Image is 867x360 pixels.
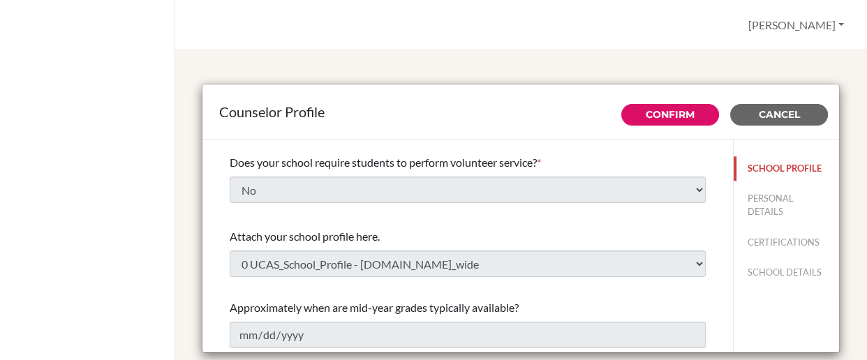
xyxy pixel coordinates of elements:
[230,156,537,169] span: Does your school require students to perform volunteer service?
[230,301,519,314] span: Approximately when are mid-year grades typically available?
[734,156,839,181] button: SCHOOL PROFILE
[742,12,850,38] button: [PERSON_NAME]
[734,230,839,255] button: CERTIFICATIONS
[734,260,839,285] button: SCHOOL DETAILS
[230,230,380,243] span: Attach your school profile here.
[734,186,839,224] button: PERSONAL DETAILS
[219,101,822,122] div: Counselor Profile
